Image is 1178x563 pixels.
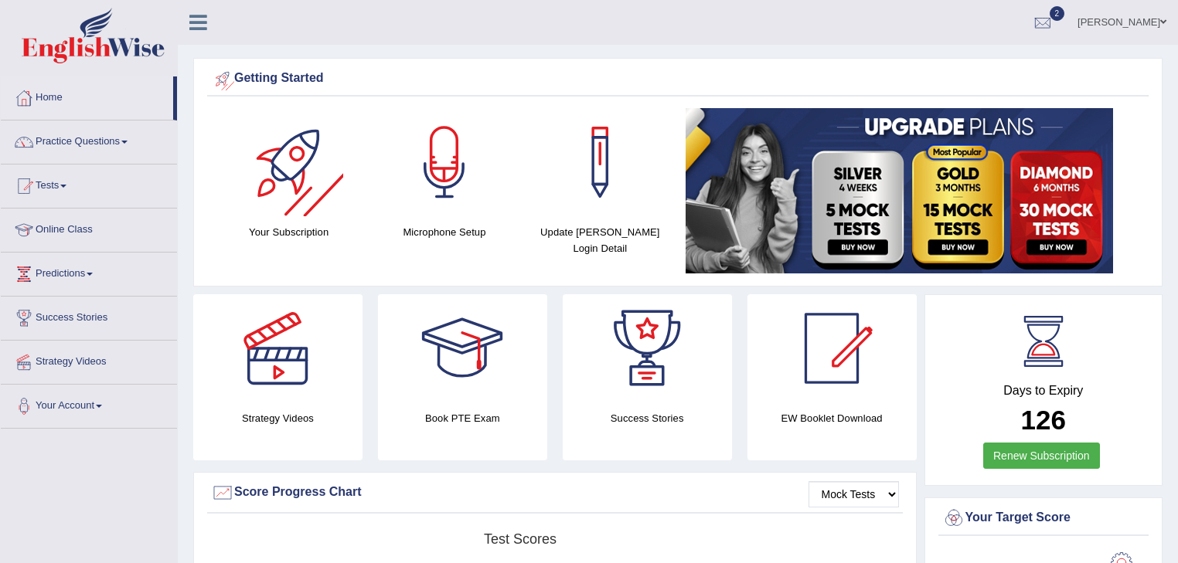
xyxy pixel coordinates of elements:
div: Your Target Score [942,507,1146,530]
a: Practice Questions [1,120,177,159]
h4: Your Subscription [219,224,359,240]
a: Strategy Videos [1,341,177,379]
h4: Update [PERSON_NAME] Login Detail [530,224,670,256]
h4: Success Stories [563,410,732,426]
h4: Days to Expiry [942,384,1146,398]
a: Tests [1,164,177,203]
a: Home [1,76,173,115]
div: Score Progress Chart [211,481,899,504]
a: Success Stories [1,297,177,335]
h4: EW Booklet Download [747,410,917,426]
tspan: Test scores [484,531,557,547]
h4: Strategy Videos [193,410,363,426]
a: Online Class [1,209,177,247]
b: 126 [1021,405,1066,435]
span: 2 [1050,6,1065,21]
a: Renew Subscription [983,443,1100,469]
a: Predictions [1,253,177,291]
img: small5.jpg [686,108,1113,273]
h4: Microphone Setup [374,224,514,240]
h4: Book PTE Exam [378,410,547,426]
a: Your Account [1,385,177,423]
div: Getting Started [211,67,1145,90]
